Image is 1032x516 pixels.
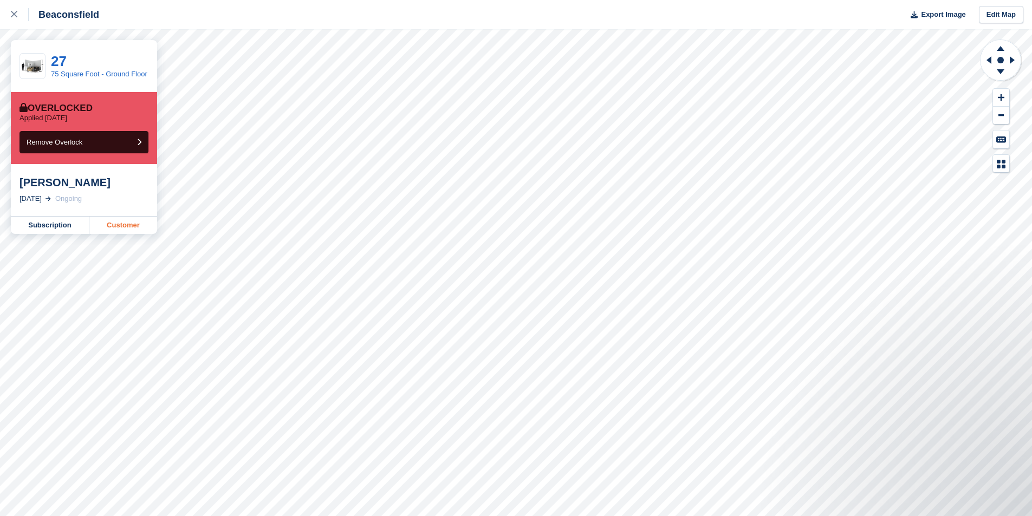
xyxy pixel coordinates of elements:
button: Zoom Out [993,107,1009,125]
a: Edit Map [979,6,1023,24]
div: Ongoing [55,193,82,204]
button: Export Image [904,6,966,24]
img: 75.jpg [20,57,45,76]
img: arrow-right-light-icn-cde0832a797a2874e46488d9cf13f60e5c3a73dbe684e267c42b8395dfbc2abf.svg [46,197,51,201]
div: Beaconsfield [29,8,99,21]
button: Map Legend [993,155,1009,173]
p: Applied [DATE] [20,114,67,122]
div: [PERSON_NAME] [20,176,148,189]
button: Zoom In [993,89,1009,107]
div: [DATE] [20,193,42,204]
span: Remove Overlock [27,138,82,146]
a: 27 [51,53,67,69]
div: Overlocked [20,103,93,114]
a: Subscription [11,217,89,234]
a: 75 Square Foot - Ground Floor [51,70,147,78]
span: Export Image [921,9,965,20]
button: Remove Overlock [20,131,148,153]
button: Keyboard Shortcuts [993,130,1009,148]
a: Customer [89,217,157,234]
